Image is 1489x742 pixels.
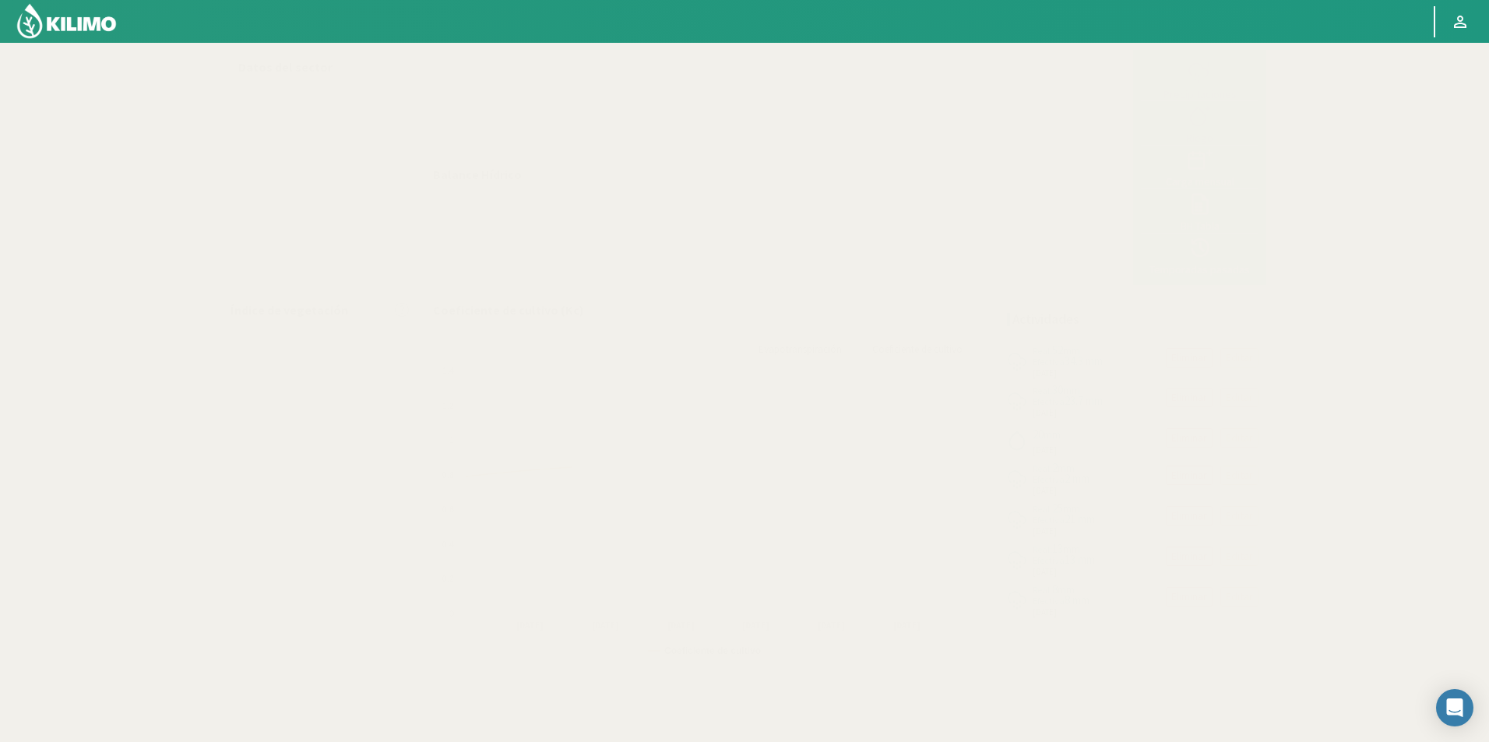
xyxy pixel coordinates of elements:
[1063,542,1080,556] span: mm
[1220,506,1258,526] button: Editar
[1033,406,1057,420] span: [DATE]
[449,609,454,618] text: 0
[449,435,454,445] text: 1
[1141,189,1258,233] button: BH Tabla
[1063,501,1080,515] span: mm
[1166,388,1213,407] button: Eliminar
[1220,348,1258,367] button: Editar
[238,58,402,76] p: Datos del sector
[1166,547,1213,566] button: Eliminar
[231,301,348,319] p: Índice de vegetación
[745,336,855,363] a: Evapotranspiración
[16,2,118,40] img: Kilimo
[1063,383,1080,397] span: mm
[1033,462,1052,474] span: Real:
[1146,264,1254,275] div: Temporadas pasadas
[1141,101,1258,145] button: Riego
[1166,506,1213,526] button: Eliminar
[664,645,761,656] text: Coeficiente de cultivo
[1171,349,1207,367] p: Eliminar
[1065,471,1089,486] span: 2 mm
[442,574,454,583] text: 0.2
[1171,547,1207,565] p: Eliminar
[1033,473,1065,485] span: Efectiva
[1044,427,1061,441] span: mm
[1220,388,1258,407] button: Editar
[1146,132,1254,143] div: Riego
[1065,512,1095,526] span: 21 mm
[1058,461,1075,475] span: mm
[1052,582,1058,596] span: 8
[1065,393,1103,408] span: 23.7 mm
[1226,588,1253,606] p: Editar
[442,505,454,514] text: 0.6
[1033,584,1052,596] span: Real:
[1146,89,1254,100] div: Precipitaciones
[1226,466,1253,484] p: Editar
[433,165,522,184] p: Balance Hídrico
[1171,588,1207,606] p: Eliminar
[1033,444,1057,457] span: [DATE]
[442,540,454,549] text: 0.4
[1220,428,1258,448] button: Editar
[442,470,454,480] text: 0.8
[1033,606,1057,619] span: [DATE]
[516,620,544,631] text: [DATE]
[1058,582,1075,596] span: mm
[1146,176,1254,187] div: Carga mensual
[242,329,398,484] img: Loading...
[818,620,845,631] text: [DATE]
[1033,525,1057,538] span: [DATE]
[1063,343,1080,357] span: mm
[1065,353,1103,368] span: 34.3 mm
[1220,547,1258,566] button: Editar
[1033,595,1065,607] span: Efectiva
[1141,58,1258,101] button: Precipitaciones
[859,336,976,363] a: Coeficiente de cultivo
[1220,587,1258,607] button: Editar
[1033,367,1057,380] span: [DATE]
[433,301,584,319] p: Coeficiente de cultivo (Kc)
[1065,552,1095,567] span: 13 mm
[893,620,921,631] text: [DATE]
[1033,484,1057,498] span: [DATE]
[1033,554,1065,566] span: Efectiva
[1033,514,1065,526] span: Efectiva
[1141,234,1258,277] button: Temporadas pasadas
[1226,547,1253,565] p: Editar
[1052,343,1063,357] span: 52
[1033,385,1052,396] span: Real:
[1166,348,1213,367] button: Eliminar
[1033,396,1065,407] span: Efectiva
[1052,382,1063,397] span: 30
[1171,429,1207,447] p: Eliminar
[1171,389,1207,406] p: Eliminar
[1226,429,1253,447] p: Editar
[592,620,619,631] text: [DATE]
[1052,541,1063,556] span: 13
[1171,466,1207,484] p: Eliminar
[1166,428,1213,448] button: Eliminar
[1141,146,1258,189] button: Carga mensual
[1033,356,1065,367] span: Efectiva
[667,620,695,631] text: [DATE]
[742,620,769,631] text: [DATE]
[1033,565,1057,578] span: [DATE]
[1033,345,1052,357] span: Real:
[1033,543,1052,555] span: Real:
[1436,689,1473,726] div: Open Intercom Messenger
[1226,389,1253,406] p: Editar
[1065,593,1089,607] span: 8 mm
[442,401,454,410] text: 1.2
[1033,427,1044,441] span: 20
[1052,460,1058,475] span: 2
[1146,220,1254,231] div: BH Tabla
[1166,587,1213,607] button: Eliminar
[1052,501,1063,515] span: 25
[1012,312,1079,327] h4: Actividades
[1171,507,1207,525] p: Eliminar
[1220,466,1258,485] button: Editar
[1033,503,1052,515] span: Real:
[1226,349,1253,367] p: Editar
[1166,466,1213,485] button: Eliminar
